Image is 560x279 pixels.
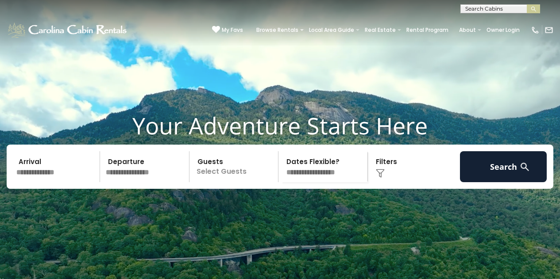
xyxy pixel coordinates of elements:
[376,169,385,178] img: filter--v1.png
[519,161,530,172] img: search-regular-white.png
[222,26,243,34] span: My Favs
[7,21,129,39] img: White-1-1-2.png
[460,151,547,182] button: Search
[7,112,553,139] h1: Your Adventure Starts Here
[252,24,303,36] a: Browse Rentals
[360,24,400,36] a: Real Estate
[455,24,480,36] a: About
[402,24,453,36] a: Rental Program
[545,26,553,34] img: mail-regular-white.png
[192,151,278,182] p: Select Guests
[531,26,540,34] img: phone-regular-white.png
[212,26,243,34] a: My Favs
[305,24,359,36] a: Local Area Guide
[482,24,524,36] a: Owner Login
